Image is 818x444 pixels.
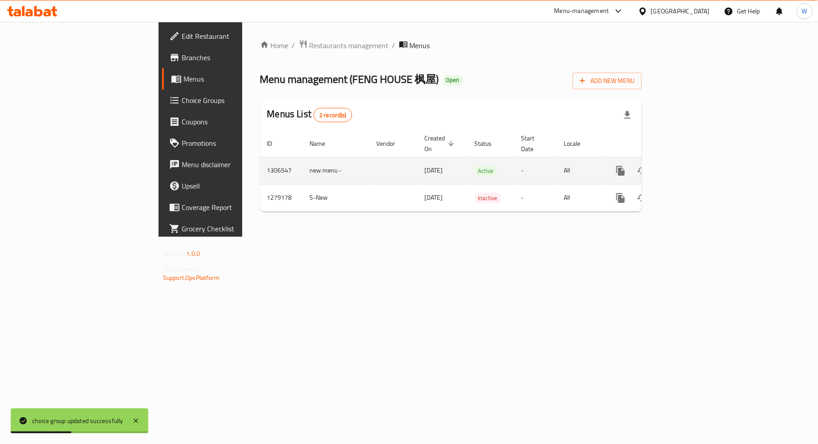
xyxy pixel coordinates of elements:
[182,52,288,63] span: Branches
[631,187,653,209] button: Change Status
[162,132,295,154] a: Promotions
[267,107,352,122] h2: Menus List
[162,90,295,111] a: Choice Groups
[162,25,295,47] a: Edit Restaurant
[182,31,288,41] span: Edit Restaurant
[163,248,185,259] span: Version:
[162,175,295,197] a: Upsell
[314,111,352,119] span: 2 record(s)
[267,138,284,149] span: ID
[162,197,295,218] a: Coverage Report
[162,68,295,90] a: Menus
[163,263,204,275] span: Get support on:
[182,116,288,127] span: Coupons
[580,75,635,86] span: Add New Menu
[521,133,546,154] span: Start Date
[182,138,288,148] span: Promotions
[260,130,703,212] table: enhanced table
[183,74,288,84] span: Menus
[309,40,389,51] span: Restaurants management
[377,138,407,149] span: Vendor
[802,6,807,16] span: W
[610,160,631,181] button: more
[313,108,352,122] div: Total records count
[557,184,603,211] td: All
[475,138,504,149] span: Status
[631,160,653,181] button: Change Status
[475,166,497,176] span: Active
[475,193,501,203] span: Inactive
[610,187,631,209] button: more
[475,193,501,203] div: Inactive
[310,138,337,149] span: Name
[260,40,642,51] nav: breadcrumb
[186,248,200,259] span: 1.0.0
[162,47,295,68] a: Branches
[32,416,123,426] div: choice group updated successfully
[651,6,710,16] div: [GEOGRAPHIC_DATA]
[163,272,220,284] a: Support.OpsPlatform
[162,154,295,175] a: Menu disclaimer
[162,111,295,132] a: Coupons
[475,165,497,176] div: Active
[557,157,603,184] td: All
[260,69,439,89] span: Menu management ( FENG HOUSE 枫屋 )
[514,184,557,211] td: -
[303,184,370,211] td: S-New
[425,164,443,176] span: [DATE]
[617,104,638,126] div: Export file
[554,6,609,16] div: Menu-management
[182,159,288,170] span: Menu disclaimer
[564,138,592,149] span: Locale
[573,73,642,89] button: Add New Menu
[182,181,288,191] span: Upsell
[514,157,557,184] td: -
[392,40,395,51] li: /
[443,75,463,86] div: Open
[182,223,288,234] span: Grocery Checklist
[182,202,288,213] span: Coverage Report
[162,218,295,239] a: Grocery Checklist
[410,40,430,51] span: Menus
[182,95,288,106] span: Choice Groups
[303,157,370,184] td: new menu -
[425,192,443,203] span: [DATE]
[443,76,463,84] span: Open
[603,130,703,157] th: Actions
[425,133,457,154] span: Created On
[299,40,389,51] a: Restaurants management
